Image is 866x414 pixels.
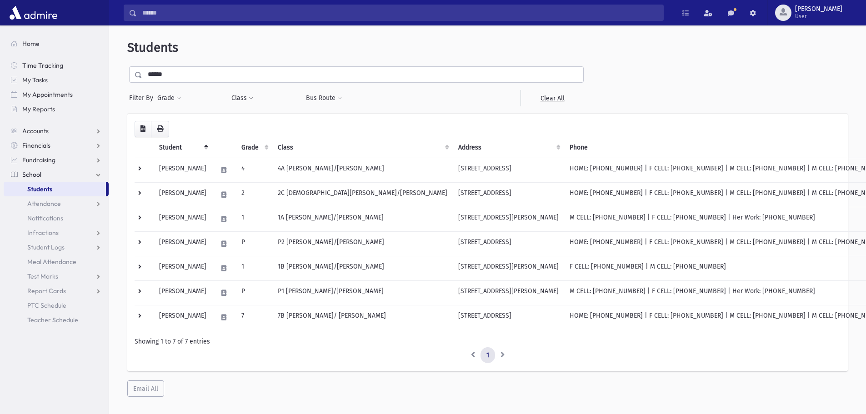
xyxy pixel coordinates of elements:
[272,305,453,329] td: 7B [PERSON_NAME]/ [PERSON_NAME]
[4,124,109,138] a: Accounts
[154,231,212,256] td: [PERSON_NAME]
[22,40,40,48] span: Home
[236,207,272,231] td: 1
[272,137,453,158] th: Class: activate to sort column ascending
[4,138,109,153] a: Financials
[4,87,109,102] a: My Appointments
[272,280,453,305] td: P1 [PERSON_NAME]/[PERSON_NAME]
[27,229,59,237] span: Infractions
[27,185,52,193] span: Students
[236,256,272,280] td: 1
[27,243,65,251] span: Student Logs
[151,121,169,137] button: Print
[154,280,212,305] td: [PERSON_NAME]
[453,280,564,305] td: [STREET_ADDRESS][PERSON_NAME]
[22,156,55,164] span: Fundraising
[453,256,564,280] td: [STREET_ADDRESS][PERSON_NAME]
[154,137,212,158] th: Student: activate to sort column descending
[272,231,453,256] td: P2 [PERSON_NAME]/[PERSON_NAME]
[236,231,272,256] td: P
[27,287,66,295] span: Report Cards
[22,141,50,150] span: Financials
[27,316,78,324] span: Teacher Schedule
[127,40,178,55] span: Students
[27,258,76,266] span: Meal Attendance
[27,200,61,208] span: Attendance
[154,305,212,329] td: [PERSON_NAME]
[135,121,151,137] button: CSV
[27,214,63,222] span: Notifications
[4,58,109,73] a: Time Tracking
[4,284,109,298] a: Report Cards
[22,127,49,135] span: Accounts
[4,196,109,211] a: Attendance
[4,36,109,51] a: Home
[4,211,109,225] a: Notifications
[4,298,109,313] a: PTC Schedule
[521,90,584,106] a: Clear All
[4,240,109,254] a: Student Logs
[22,76,48,84] span: My Tasks
[453,231,564,256] td: [STREET_ADDRESS]
[4,225,109,240] a: Infractions
[127,380,164,397] button: Email All
[4,73,109,87] a: My Tasks
[453,158,564,182] td: [STREET_ADDRESS]
[272,207,453,231] td: 1A [PERSON_NAME]/[PERSON_NAME]
[22,61,63,70] span: Time Tracking
[154,158,212,182] td: [PERSON_NAME]
[154,182,212,207] td: [PERSON_NAME]
[4,254,109,269] a: Meal Attendance
[236,182,272,207] td: 2
[236,305,272,329] td: 7
[22,105,55,113] span: My Reports
[795,5,842,13] span: [PERSON_NAME]
[154,207,212,231] td: [PERSON_NAME]
[236,137,272,158] th: Grade: activate to sort column ascending
[272,158,453,182] td: 4A [PERSON_NAME]/[PERSON_NAME]
[135,337,841,346] div: Showing 1 to 7 of 7 entries
[305,90,342,106] button: Bus Route
[137,5,663,21] input: Search
[4,153,109,167] a: Fundraising
[272,256,453,280] td: 1B [PERSON_NAME]/[PERSON_NAME]
[4,182,106,196] a: Students
[22,170,41,179] span: School
[27,301,66,309] span: PTC Schedule
[154,256,212,280] td: [PERSON_NAME]
[481,347,495,364] a: 1
[7,4,60,22] img: AdmirePro
[453,182,564,207] td: [STREET_ADDRESS]
[129,93,157,103] span: Filter By
[795,13,842,20] span: User
[4,102,109,116] a: My Reports
[4,269,109,284] a: Test Marks
[4,167,109,182] a: School
[236,158,272,182] td: 4
[236,280,272,305] td: P
[22,90,73,99] span: My Appointments
[157,90,181,106] button: Grade
[4,313,109,327] a: Teacher Schedule
[27,272,58,280] span: Test Marks
[272,182,453,207] td: 2C [DEMOGRAPHIC_DATA][PERSON_NAME]/[PERSON_NAME]
[453,305,564,329] td: [STREET_ADDRESS]
[453,207,564,231] td: [STREET_ADDRESS][PERSON_NAME]
[453,137,564,158] th: Address: activate to sort column ascending
[231,90,254,106] button: Class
